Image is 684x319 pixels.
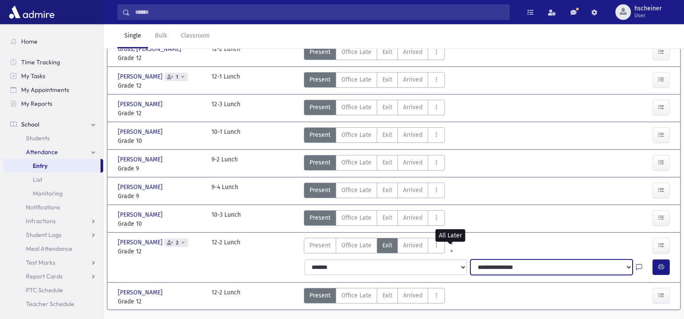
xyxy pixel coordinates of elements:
[3,55,103,69] a: Time Tracking
[26,231,61,239] span: Student Logs
[117,24,148,48] a: Single
[118,81,203,90] span: Grade 12
[118,183,164,192] span: [PERSON_NAME]
[174,24,217,48] a: Classroom
[211,72,240,90] div: 12-1 Lunch
[634,5,662,12] span: hscheiner
[118,297,203,306] span: Grade 12
[130,4,509,20] input: Search
[3,297,103,311] a: Teacher Schedule
[33,176,42,183] span: List
[211,155,238,173] div: 9-2 Lunch
[382,130,392,139] span: Exit
[341,291,372,300] span: Office Late
[174,240,180,246] span: 2
[382,241,392,250] span: Exit
[26,259,55,266] span: Test Marks
[3,35,103,48] a: Home
[382,186,392,195] span: Exit
[382,213,392,222] span: Exit
[26,203,60,211] span: Notifications
[118,210,164,219] span: [PERSON_NAME]
[118,54,203,63] span: Grade 12
[118,100,164,109] span: [PERSON_NAME]
[3,145,103,159] a: Attendance
[118,155,164,164] span: [PERSON_NAME]
[3,256,103,269] a: Test Marks
[3,186,103,200] a: Monitoring
[118,164,203,173] span: Grade 9
[3,228,103,242] a: Student Logs
[341,47,372,57] span: Office Late
[26,217,56,225] span: Infractions
[382,158,392,167] span: Exit
[26,245,72,253] span: Meal Attendance
[7,3,57,21] img: AdmirePro
[3,242,103,256] a: Meal Attendance
[3,117,103,131] a: School
[341,103,372,112] span: Office Late
[118,109,203,118] span: Grade 12
[341,213,372,222] span: Office Late
[3,269,103,283] a: Report Cards
[634,12,662,19] span: User
[26,272,63,280] span: Report Cards
[118,192,203,201] span: Grade 9
[304,155,445,173] div: AttTypes
[341,75,372,84] span: Office Late
[309,186,331,195] span: Present
[309,158,331,167] span: Present
[3,159,101,173] a: Entry
[403,103,422,112] span: Arrived
[341,241,372,250] span: Office Late
[21,86,69,94] span: My Appointments
[211,44,240,63] div: 12-2 Lunch
[3,283,103,297] a: PTC Schedule
[118,219,203,228] span: Grade 10
[21,120,39,128] span: School
[118,136,203,145] span: Grade 10
[211,238,240,256] div: 12-2 Lunch
[118,247,203,256] span: Grade 12
[382,291,392,300] span: Exit
[118,44,183,54] span: Gross, [PERSON_NAME]
[174,74,180,80] span: 1
[148,24,174,48] a: Bulk
[304,210,445,228] div: AttTypes
[403,186,422,195] span: Arrived
[33,190,63,197] span: Monitoring
[21,58,60,66] span: Time Tracking
[435,229,465,242] div: All Later
[309,103,331,112] span: Present
[211,210,241,228] div: 10-3 Lunch
[26,286,63,294] span: PTC Schedule
[118,288,164,297] span: [PERSON_NAME]
[341,158,372,167] span: Office Late
[211,100,240,118] div: 12-3 Lunch
[3,97,103,111] a: My Reports
[304,238,445,256] div: AttTypes
[304,100,445,118] div: AttTypes
[118,127,164,136] span: [PERSON_NAME]
[118,72,164,81] span: [PERSON_NAME]
[309,75,331,84] span: Present
[211,183,238,201] div: 9-4 Lunch
[21,100,52,107] span: My Reports
[26,148,58,156] span: Attendance
[403,130,422,139] span: Arrived
[341,186,372,195] span: Office Late
[382,103,392,112] span: Exit
[403,75,422,84] span: Arrived
[3,69,103,83] a: My Tasks
[309,47,331,57] span: Present
[403,213,422,222] span: Arrived
[403,47,422,57] span: Arrived
[211,127,240,145] div: 10-1 Lunch
[21,72,45,80] span: My Tasks
[3,173,103,186] a: List
[309,130,331,139] span: Present
[21,38,38,45] span: Home
[403,158,422,167] span: Arrived
[304,127,445,145] div: AttTypes
[304,288,445,306] div: AttTypes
